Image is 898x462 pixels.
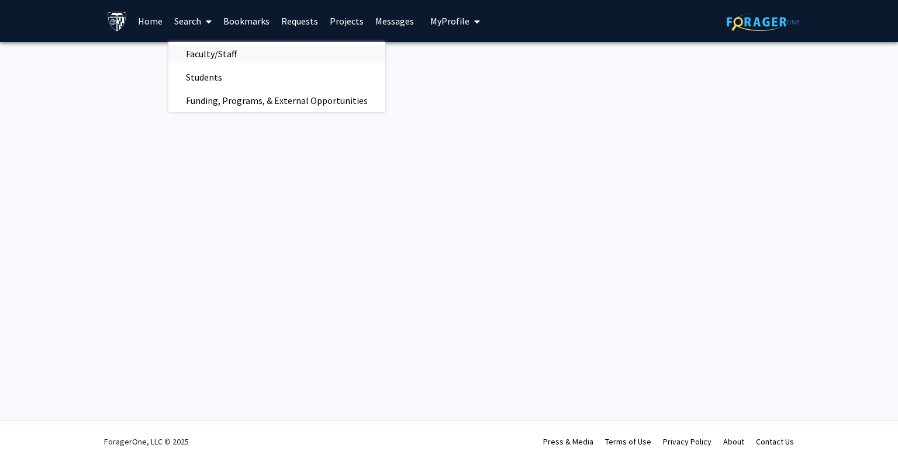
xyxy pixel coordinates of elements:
div: ForagerOne, LLC © 2025 [104,421,189,462]
a: About [723,436,744,447]
img: Johns Hopkins University Logo [107,11,127,32]
a: Bookmarks [217,1,275,41]
a: Faculty/Staff [168,45,385,62]
a: Contact Us [756,436,794,447]
a: Requests [275,1,324,41]
a: Students [168,68,385,86]
img: ForagerOne Logo [727,13,800,31]
a: Search [168,1,217,41]
span: Faculty/Staff [168,42,254,65]
a: Projects [324,1,369,41]
a: Terms of Use [605,436,651,447]
a: Press & Media [543,436,593,447]
span: Students [168,65,240,89]
a: Messages [369,1,420,41]
span: Funding, Programs, & External Opportunities [168,89,385,112]
iframe: Chat [9,409,50,453]
a: Privacy Policy [663,436,712,447]
span: My Profile [430,15,469,27]
a: Funding, Programs, & External Opportunities [168,92,385,109]
a: Home [132,1,168,41]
